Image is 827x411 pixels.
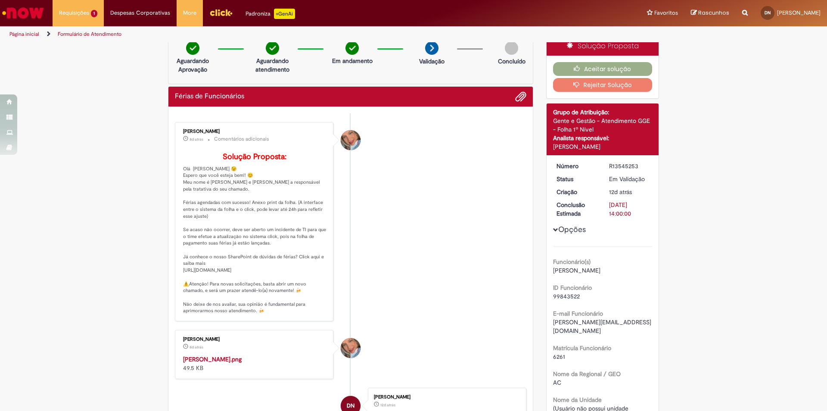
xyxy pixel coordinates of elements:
img: click_logo_yellow_360x200.png [209,6,233,19]
button: Adicionar anexos [515,91,526,102]
button: Aceitar solução [553,62,653,76]
span: 99843522 [553,292,580,300]
b: Matrícula Funcionário [553,344,611,352]
div: Jacqueline Andrade Galani [341,130,361,150]
p: Olá [PERSON_NAME] 😉 Espero que você esteja bem!! 😊 Meu nome é [PERSON_NAME] e [PERSON_NAME] a res... [183,153,326,314]
ul: Trilhas de página [6,26,545,42]
p: Concluído [498,57,525,66]
time: 22/09/2025 13:30:41 [190,345,203,350]
img: check-circle-green.png [186,41,199,55]
span: 6261 [553,353,565,361]
img: arrow-next.png [425,41,438,55]
h2: Férias de Funcionários Histórico de tíquete [175,93,244,100]
p: Em andamento [332,56,373,65]
dt: Status [550,175,603,183]
div: [DATE] 14:00:00 [609,201,649,218]
b: Funcionário(s) [553,258,591,266]
span: AC [553,379,561,386]
div: [PERSON_NAME] [183,129,326,134]
p: Validação [419,57,445,66]
img: ServiceNow [1,4,45,22]
p: Aguardando Aprovação [172,56,214,74]
b: E-mail Funcionário [553,310,603,317]
time: 17/09/2025 18:32:49 [609,188,632,196]
a: Rascunhos [691,9,729,17]
span: Despesas Corporativas [110,9,170,17]
span: [PERSON_NAME] [777,9,821,16]
b: Nome da Regional / GEO [553,370,621,378]
div: R13545253 [609,162,649,170]
img: img-circle-grey.png [505,41,518,55]
span: 8d atrás [190,137,203,142]
span: Favoritos [654,9,678,17]
div: [PERSON_NAME] [374,395,517,400]
div: Em Validação [609,175,649,183]
dt: Número [550,162,603,170]
span: DN [765,10,771,16]
span: 8d atrás [190,345,203,350]
img: check-circle-green.png [345,41,359,55]
small: Comentários adicionais [214,135,269,143]
div: Jacqueline Andrade Galani [341,338,361,358]
b: Nome da Unidade [553,396,602,404]
span: 12d atrás [609,188,632,196]
span: 1 [91,10,97,17]
span: More [183,9,196,17]
span: 12d atrás [380,402,395,408]
p: +GenAi [274,9,295,19]
p: Aguardando atendimento [252,56,293,74]
button: Rejeitar Solução [553,78,653,92]
span: Requisições [59,9,89,17]
time: 22/09/2025 13:30:54 [190,137,203,142]
dt: Conclusão Estimada [550,201,603,218]
div: [PERSON_NAME] [553,142,653,151]
time: 17/09/2025 18:32:24 [380,402,395,408]
a: [PERSON_NAME].png [183,355,242,363]
dt: Criação [550,188,603,196]
div: Analista responsável: [553,134,653,142]
span: Rascunhos [698,9,729,17]
a: Página inicial [9,31,39,38]
a: Formulário de Atendimento [58,31,121,38]
span: [PERSON_NAME] [553,267,600,274]
div: Gente e Gestão - Atendimento GGE - Folha 1º Nível [553,116,653,134]
b: Solução Proposta: [223,152,286,162]
div: Solução Proposta [547,37,659,56]
div: [PERSON_NAME] [183,337,326,342]
img: check-circle-green.png [266,41,279,55]
div: Grupo de Atribuição: [553,108,653,116]
span: [PERSON_NAME][EMAIL_ADDRESS][DOMAIN_NAME] [553,318,651,335]
div: 49.5 KB [183,355,326,372]
div: Padroniza [246,9,295,19]
b: ID Funcionário [553,284,592,292]
div: 17/09/2025 18:32:49 [609,188,649,196]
